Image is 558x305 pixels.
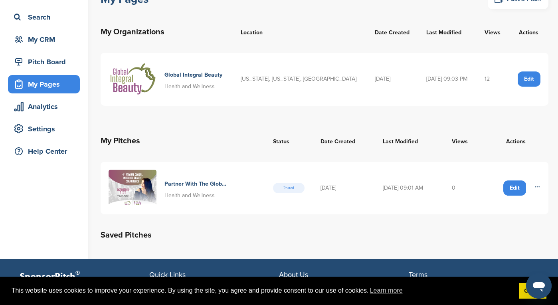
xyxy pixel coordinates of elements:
[20,271,149,283] p: SponsorPitch
[12,77,80,91] div: My Pages
[444,162,483,215] td: 0
[313,127,375,155] th: Date Created
[12,285,512,297] span: This website uses cookies to improve your experience. By using the site, you agree and provide co...
[519,283,546,299] a: dismiss cookie message
[164,71,222,79] h4: Global Integral Beauty
[273,183,305,193] span: Posted
[8,8,80,26] a: Search
[164,180,226,188] h4: Partner With The Global Leaders In Aesthetics
[109,61,225,98] a: Logo global integral beauty Global Integral Beauty Health and Wellness
[109,170,156,207] img: Screenshot 2025 08 16 at 9.01.50 am
[369,285,404,297] a: learn more about cookies
[101,18,233,46] th: My Organizations
[101,127,265,155] th: My Pitches
[109,170,257,207] a: Screenshot 2025 08 16 at 9.01.50 am Partner With The Global Leaders In Aesthetics Health and Well...
[8,120,80,138] a: Settings
[477,18,509,46] th: Views
[233,18,367,46] th: Location
[109,61,156,98] img: Logo global integral beauty
[12,10,80,24] div: Search
[8,142,80,160] a: Help Center
[503,180,526,196] a: Edit
[164,83,215,90] span: Health and Wellness
[367,53,418,106] td: [DATE]
[75,268,80,278] span: ®
[483,127,548,155] th: Actions
[509,18,548,46] th: Actions
[418,53,477,106] td: [DATE] 09:03 PM
[164,192,215,199] span: Health and Wellness
[8,97,80,116] a: Analytics
[518,71,540,87] a: Edit
[12,144,80,158] div: Help Center
[313,162,375,215] td: [DATE]
[12,32,80,47] div: My CRM
[101,229,548,242] h2: Saved Pitches
[265,127,313,155] th: Status
[12,122,80,136] div: Settings
[12,99,80,114] div: Analytics
[12,55,80,69] div: Pitch Board
[149,270,186,279] span: Quick Links
[477,53,509,106] td: 12
[367,18,418,46] th: Date Created
[409,270,427,279] span: Terms
[279,270,308,279] span: About Us
[526,273,552,299] iframe: Button to launch messaging window
[8,30,80,49] a: My CRM
[418,18,477,46] th: Last Modified
[375,127,444,155] th: Last Modified
[8,75,80,93] a: My Pages
[375,162,444,215] td: [DATE] 09:01 AM
[444,127,483,155] th: Views
[8,53,80,71] a: Pitch Board
[233,53,367,106] td: [US_STATE], [US_STATE], [GEOGRAPHIC_DATA]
